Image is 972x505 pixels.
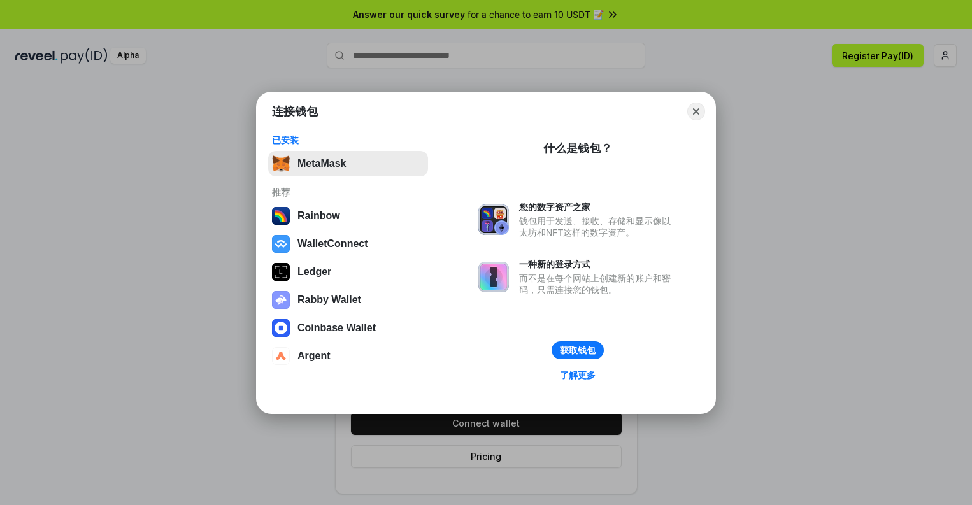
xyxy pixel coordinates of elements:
button: MetaMask [268,151,428,176]
a: 了解更多 [552,367,603,383]
button: Argent [268,343,428,369]
button: WalletConnect [268,231,428,257]
img: svg+xml,%3Csvg%20width%3D%2228%22%20height%3D%2228%22%20viewBox%3D%220%200%2028%2028%22%20fill%3D... [272,235,290,253]
div: Rabby Wallet [297,294,361,306]
img: svg+xml,%3Csvg%20xmlns%3D%22http%3A%2F%2Fwww.w3.org%2F2000%2Fsvg%22%20fill%3D%22none%22%20viewBox... [272,291,290,309]
div: Ledger [297,266,331,278]
div: 而不是在每个网站上创建新的账户和密码，只需连接您的钱包。 [519,273,677,295]
div: 什么是钱包？ [543,141,612,156]
div: 您的数字资产之家 [519,201,677,213]
button: Coinbase Wallet [268,315,428,341]
div: Argent [297,350,331,362]
div: MetaMask [297,158,346,169]
button: Rabby Wallet [268,287,428,313]
h1: 连接钱包 [272,104,318,119]
img: svg+xml,%3Csvg%20fill%3D%22none%22%20height%3D%2233%22%20viewBox%3D%220%200%2035%2033%22%20width%... [272,155,290,173]
div: 获取钱包 [560,345,596,356]
button: 获取钱包 [552,341,604,359]
div: 了解更多 [560,369,596,381]
button: Rainbow [268,203,428,229]
button: Close [687,103,705,120]
img: svg+xml,%3Csvg%20xmlns%3D%22http%3A%2F%2Fwww.w3.org%2F2000%2Fsvg%22%20fill%3D%22none%22%20viewBox... [478,204,509,235]
img: svg+xml,%3Csvg%20width%3D%2228%22%20height%3D%2228%22%20viewBox%3D%220%200%2028%2028%22%20fill%3D... [272,319,290,337]
button: Ledger [268,259,428,285]
div: WalletConnect [297,238,368,250]
img: svg+xml,%3Csvg%20width%3D%22120%22%20height%3D%22120%22%20viewBox%3D%220%200%20120%20120%22%20fil... [272,207,290,225]
div: 钱包用于发送、接收、存储和显示像以太坊和NFT这样的数字资产。 [519,215,677,238]
div: Coinbase Wallet [297,322,376,334]
div: 一种新的登录方式 [519,259,677,270]
img: svg+xml,%3Csvg%20xmlns%3D%22http%3A%2F%2Fwww.w3.org%2F2000%2Fsvg%22%20fill%3D%22none%22%20viewBox... [478,262,509,292]
div: Rainbow [297,210,340,222]
div: 已安装 [272,134,424,146]
img: svg+xml,%3Csvg%20width%3D%2228%22%20height%3D%2228%22%20viewBox%3D%220%200%2028%2028%22%20fill%3D... [272,347,290,365]
img: svg+xml,%3Csvg%20xmlns%3D%22http%3A%2F%2Fwww.w3.org%2F2000%2Fsvg%22%20width%3D%2228%22%20height%3... [272,263,290,281]
div: 推荐 [272,187,424,198]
